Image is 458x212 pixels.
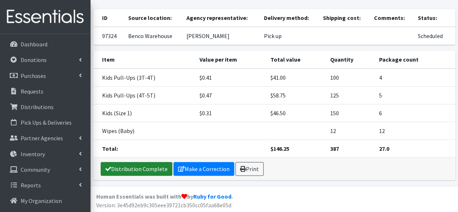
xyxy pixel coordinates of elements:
a: Inventory [3,147,88,161]
strong: 27.0 [379,145,389,152]
strong: 387 [330,145,339,152]
a: Make a Correction [173,162,234,176]
td: $58.75 [266,87,325,104]
th: Value per item [195,51,266,68]
p: Reports [21,182,41,189]
td: 125 [326,87,375,104]
p: Community [21,166,50,173]
td: Scheduled [413,27,455,45]
td: $0.41 [195,68,266,87]
td: Kids Pull-Ups (3T-4T) [93,68,195,87]
a: My Organization [3,194,88,208]
p: Requests [21,88,43,95]
a: Pick Ups & Deliveries [3,115,88,130]
td: 150 [326,104,375,122]
td: 12 [326,122,375,140]
th: Comments: [370,9,413,27]
th: Status: [413,9,455,27]
a: Donations [3,53,88,67]
p: Partner Agencies [21,134,63,142]
td: $41.00 [266,68,325,87]
td: Wipes (Baby) [93,122,195,140]
td: 5 [375,87,455,104]
p: Dashboard [21,41,47,48]
td: 12 [375,122,455,140]
th: Item [93,51,195,68]
a: Distribution Complete [101,162,172,176]
td: $0.31 [195,104,266,122]
th: Agency representative: [182,9,259,27]
a: Distributions [3,100,88,114]
a: Ruby for Good [193,193,231,200]
th: Package count [375,51,455,68]
th: Quantity [326,51,375,68]
p: Pick Ups & Deliveries [21,119,72,126]
td: 97324 [93,27,124,45]
strong: Human Essentials was built with by . [96,193,233,200]
span: Version: 3e45d92eb9c305eee39721cb350cc05faa68e05d [96,201,231,209]
td: 6 [375,104,455,122]
th: Shipping cost: [319,9,369,27]
td: Kids (Size 1) [93,104,195,122]
td: Pick up [260,27,319,45]
th: Delivery method: [260,9,319,27]
td: 100 [326,68,375,87]
a: Community [3,162,88,177]
a: Partner Agencies [3,131,88,145]
a: Reports [3,178,88,192]
th: ID [93,9,124,27]
p: Inventory [21,150,45,158]
td: 4 [375,68,455,87]
p: My Organization [21,197,62,204]
a: Dashboard [3,37,88,51]
th: Source location: [124,9,182,27]
p: Donations [21,56,47,63]
td: $0.47 [195,87,266,104]
td: Benco Warehouse [124,27,182,45]
a: Requests [3,84,88,99]
p: Distributions [21,103,54,111]
a: Purchases [3,68,88,83]
td: Kids Pull-Ups (4T-5T) [93,87,195,104]
strong: $146.25 [270,145,289,152]
th: Total value [266,51,325,68]
img: HumanEssentials [3,5,88,29]
strong: Total: [102,145,118,152]
td: [PERSON_NAME] [182,27,259,45]
a: Print [235,162,264,176]
p: Purchases [21,72,46,79]
td: $46.50 [266,104,325,122]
